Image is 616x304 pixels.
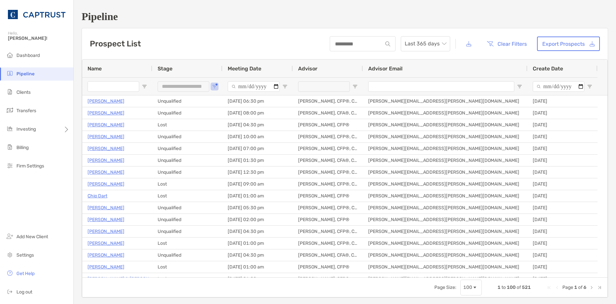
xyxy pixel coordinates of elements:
div: Previous Page [554,285,560,290]
a: [PERSON_NAME] [88,168,124,176]
button: Clear Filters [482,37,532,51]
div: [PERSON_NAME][EMAIL_ADDRESS][PERSON_NAME][DOMAIN_NAME] [363,190,527,202]
a: [PERSON_NAME] [88,239,124,247]
div: [DATE] 04:30 pm [222,119,293,131]
a: [PERSON_NAME] [88,227,124,236]
img: settings icon [6,251,14,259]
img: transfers icon [6,106,14,114]
span: Name [88,65,102,72]
div: [DATE] [527,119,598,131]
div: Lost [152,190,222,202]
div: Last Page [597,285,602,290]
span: Meeting Date [228,65,261,72]
div: [DATE] 01:00 am [222,190,293,202]
a: [PERSON_NAME] [88,97,124,105]
div: [PERSON_NAME], CFP®, CDFA® [293,166,363,178]
div: [PERSON_NAME], CFP®, CeFT® [293,238,363,249]
div: [PERSON_NAME], CFP®, CDFA® [293,95,363,107]
button: Open Filter Menu [517,84,522,89]
div: [DATE] [527,143,598,154]
div: [PERSON_NAME][EMAIL_ADDRESS][PERSON_NAME][DOMAIN_NAME] [363,166,527,178]
span: Page [562,285,573,290]
div: [DATE] [527,155,598,166]
div: Lost [152,119,222,131]
div: [PERSON_NAME], CFP®, CHFC® [293,131,363,142]
div: [DATE] 01:00 am [222,261,293,273]
span: Stage [158,65,172,72]
span: Advisor [298,65,318,72]
a: Chip Dart [88,192,107,200]
div: [DATE] 12:30 pm [222,166,293,178]
a: [PERSON_NAME] [88,204,124,212]
img: CAPTRUST Logo [8,3,65,26]
input: Create Date Filter Input [533,81,584,92]
div: Unqualified [152,202,222,214]
img: logout icon [6,288,14,295]
span: 1 [498,285,500,290]
div: Page Size: [434,285,456,290]
div: Unqualified [152,214,222,225]
a: [PERSON_NAME] [88,121,124,129]
div: [PERSON_NAME], CFA®, CFP® [293,155,363,166]
div: Lost [152,261,222,273]
div: [PERSON_NAME][EMAIL_ADDRESS][PERSON_NAME][DOMAIN_NAME] [363,273,527,285]
span: 521 [522,285,531,290]
div: Unqualified [152,131,222,142]
span: 6 [583,285,586,290]
input: Name Filter Input [88,81,139,92]
div: [PERSON_NAME][EMAIL_ADDRESS][PERSON_NAME][DOMAIN_NAME] [363,131,527,142]
div: [DATE] 05:30 pm [222,202,293,214]
div: [DATE] 04:30 pm [222,249,293,261]
div: First Page [547,285,552,290]
div: Lost [152,178,222,190]
span: Clients [16,89,31,95]
img: get-help icon [6,269,14,277]
span: Investing [16,126,36,132]
div: [PERSON_NAME][EMAIL_ADDRESS][PERSON_NAME][DOMAIN_NAME] [363,214,527,225]
div: 100 [463,285,472,290]
img: clients icon [6,88,14,96]
div: [PERSON_NAME], CFA®, CFP® [293,107,363,119]
div: [DATE] 01:30 pm [222,155,293,166]
div: [DATE] [527,107,598,119]
button: Open Filter Menu [212,84,217,89]
span: 1 [574,285,577,290]
div: [PERSON_NAME][EMAIL_ADDRESS][PERSON_NAME][DOMAIN_NAME] [363,261,527,273]
p: [PERSON_NAME] [88,251,124,259]
div: Unqualified [152,249,222,261]
img: billing icon [6,143,14,151]
h1: Pipeline [82,11,608,23]
img: add_new_client icon [6,232,14,240]
p: [PERSON_NAME] [88,109,124,117]
img: firm-settings icon [6,162,14,169]
img: input icon [385,41,390,46]
div: [DATE] 10:00 am [222,131,293,142]
div: Unqualified [152,95,222,107]
button: Open Filter Menu [352,84,358,89]
a: [PERSON_NAME] [88,180,124,188]
div: [PERSON_NAME], CFA®, CFP® [293,249,363,261]
a: Export Prospects [537,37,600,51]
p: [PERSON_NAME] & [PERSON_NAME] [88,275,167,283]
span: Create Date [533,65,563,72]
div: Unqualified [152,166,222,178]
input: Meeting Date Filter Input [228,81,280,92]
input: Advisor Email Filter Input [368,81,514,92]
span: Billing [16,145,29,150]
div: [DATE] [527,261,598,273]
a: [PERSON_NAME] [88,133,124,141]
div: [DATE] 08:00 pm [222,107,293,119]
span: Advisor Email [368,65,402,72]
div: [DATE] 01:00 pm [222,238,293,249]
div: [PERSON_NAME][EMAIL_ADDRESS][PERSON_NAME][DOMAIN_NAME] [363,119,527,131]
div: [PERSON_NAME], CFP®, CLU® [293,143,363,154]
span: Settings [16,252,34,258]
div: [DATE] 09:00 am [222,178,293,190]
h3: Prospect List [90,39,141,48]
p: [PERSON_NAME] [88,215,124,224]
